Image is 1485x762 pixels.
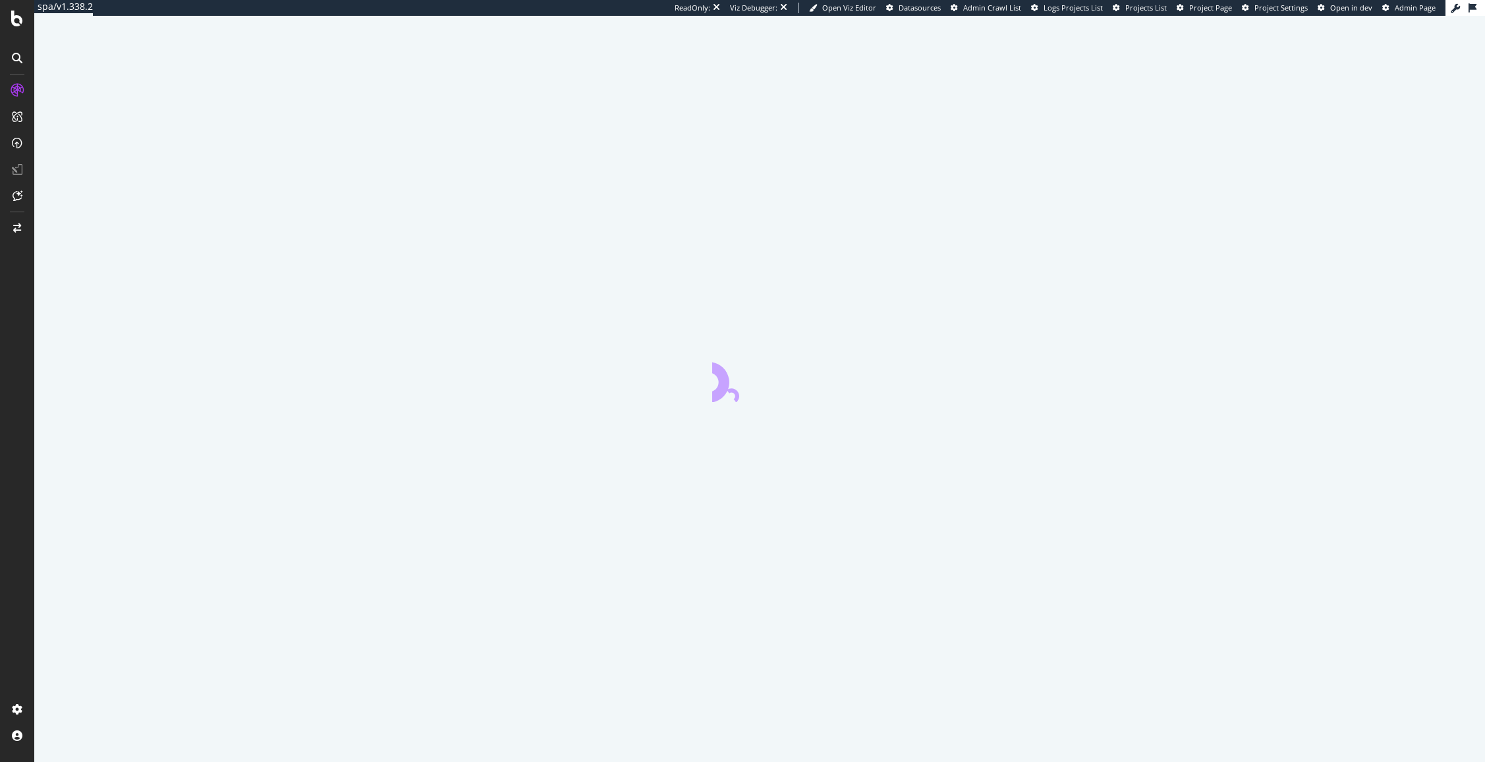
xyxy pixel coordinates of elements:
[712,355,807,402] div: animation
[963,3,1021,13] span: Admin Crawl List
[1177,3,1232,13] a: Project Page
[1044,3,1103,13] span: Logs Projects List
[1382,3,1436,13] a: Admin Page
[809,3,876,13] a: Open Viz Editor
[675,3,710,13] div: ReadOnly:
[886,3,941,13] a: Datasources
[1031,3,1103,13] a: Logs Projects List
[1254,3,1308,13] span: Project Settings
[1242,3,1308,13] a: Project Settings
[1330,3,1372,13] span: Open in dev
[730,3,777,13] div: Viz Debugger:
[822,3,876,13] span: Open Viz Editor
[1395,3,1436,13] span: Admin Page
[899,3,941,13] span: Datasources
[1125,3,1167,13] span: Projects List
[1189,3,1232,13] span: Project Page
[951,3,1021,13] a: Admin Crawl List
[1318,3,1372,13] a: Open in dev
[1113,3,1167,13] a: Projects List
